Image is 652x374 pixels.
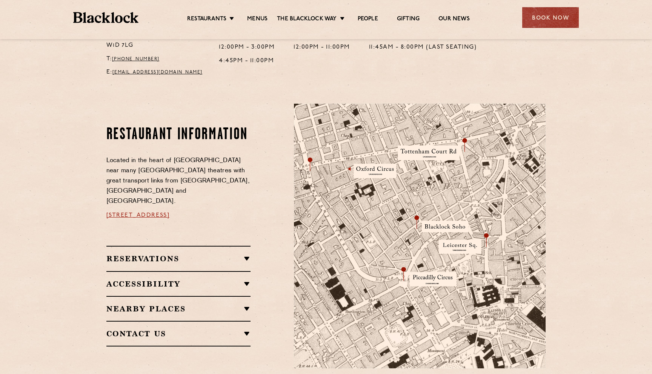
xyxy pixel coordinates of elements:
[106,31,208,51] p: [STREET_ADDRESS] W1D 7LG
[369,43,477,52] p: 11:45am - 8:00pm (Last seating)
[106,254,251,263] h2: Reservations
[73,12,138,23] img: BL_Textured_Logo-footer-cropped.svg
[106,212,170,218] a: [STREET_ADDRESS]
[219,56,275,66] p: 4:45pm - 11:00pm
[112,70,203,75] a: [EMAIL_ADDRESS][DOMAIN_NAME]
[187,15,226,24] a: Restaurants
[219,43,275,52] p: 12:00pm - 3:00pm
[106,329,251,338] h2: Contact Us
[522,7,579,28] div: Book Now
[106,304,251,313] h2: Nearby Places
[106,126,251,144] h2: Restaurant information
[277,15,337,24] a: The Blacklock Way
[106,156,251,207] p: Located in the heart of [GEOGRAPHIC_DATA] near many [GEOGRAPHIC_DATA] theatres with great transpo...
[112,57,160,61] a: [PHONE_NUMBER]
[294,43,350,52] p: 12:00pm - 11:00pm
[106,279,251,288] h2: Accessibility
[106,67,208,77] p: E:
[464,298,570,369] img: svg%3E
[358,15,378,24] a: People
[106,54,208,64] p: T:
[397,15,420,24] a: Gifting
[247,15,268,24] a: Menus
[438,15,470,24] a: Our News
